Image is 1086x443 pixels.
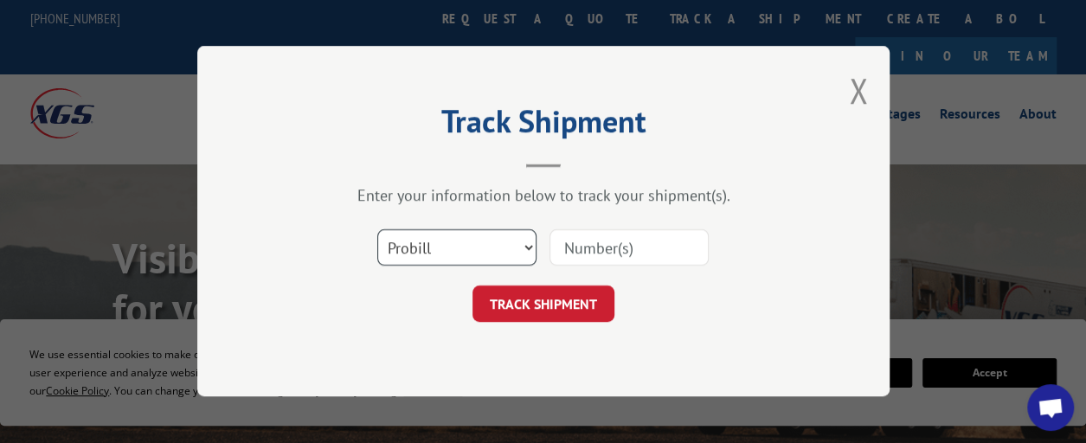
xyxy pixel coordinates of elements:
[849,67,868,113] button: Close modal
[549,230,709,266] input: Number(s)
[284,109,803,142] h2: Track Shipment
[284,186,803,206] div: Enter your information below to track your shipment(s).
[472,286,614,323] button: TRACK SHIPMENT
[1027,384,1074,431] div: Open chat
